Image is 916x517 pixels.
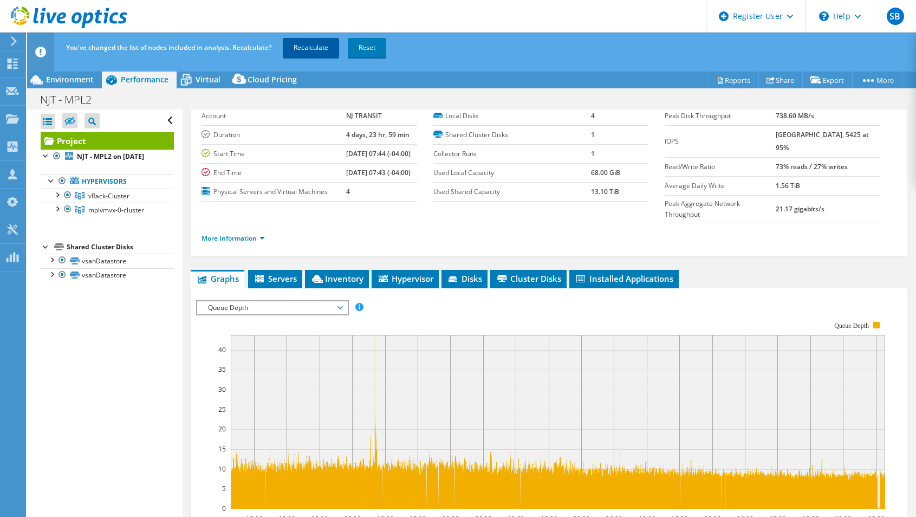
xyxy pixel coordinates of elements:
b: 4 days, 23 hr, 59 min [346,130,410,139]
b: 4 [346,187,350,196]
b: 73% reads / 27% writes [776,162,848,171]
label: Used Shared Capacity [433,186,591,197]
label: Shared Cluster Disks [433,130,591,140]
svg: \n [819,11,829,21]
a: Export [802,72,853,88]
text: 10 [218,464,226,474]
b: NJ TRANSIT [346,111,382,120]
span: vRack-Cluster [88,191,129,201]
span: Cloud Pricing [248,74,297,85]
text: 15 [218,444,226,454]
span: You've changed the list of nodes included in analysis. Recalculate? [66,43,271,52]
b: [DATE] 07:44 (-04:00) [346,149,411,158]
a: Hypervisors [41,175,174,189]
span: Cluster Disks [496,273,561,284]
a: More Information [202,234,265,243]
a: vRack-Cluster [41,189,174,203]
span: Servers [254,273,297,284]
span: Hypervisor [377,273,433,284]
label: Collector Runs [433,148,591,159]
label: Read/Write Ratio [665,161,776,172]
b: 1 [591,149,595,158]
label: Start Time [202,148,346,159]
div: Shared Cluster Disks [67,241,174,254]
b: 68.00 GiB [591,168,620,177]
a: Share [758,72,803,88]
span: mplvmvx-0-cluster [88,205,144,215]
a: vsanDatastore [41,268,174,282]
b: 1 [591,130,595,139]
span: Installed Applications [575,273,673,284]
label: Physical Servers and Virtual Machines [202,186,346,197]
label: Account [202,111,346,121]
h1: NJT - MPL2 [35,94,108,106]
label: Average Daily Write [665,180,776,191]
span: Environment [46,74,94,85]
label: Peak Disk Throughput [665,111,776,121]
b: 738.60 MB/s [776,111,814,120]
span: Disks [447,273,482,284]
text: 25 [218,405,226,414]
label: End Time [202,167,346,178]
span: SB [887,8,904,25]
text: Queue Depth [835,322,869,329]
b: NJT - MPL2 on [DATE] [77,152,144,161]
label: Local Disks [433,111,591,121]
a: mplvmvx-0-cluster [41,203,174,217]
a: More [852,72,902,88]
text: 35 [218,365,226,374]
span: Queue Depth [203,301,342,314]
label: IOPS [665,136,776,147]
a: Project [41,132,174,150]
a: Reports [707,72,759,88]
b: 21.17 gigabits/s [776,204,824,214]
span: Performance [121,74,168,85]
a: vsanDatastore [41,254,174,268]
a: NJT - MPL2 on [DATE] [41,150,174,164]
b: [DATE] 07:43 (-04:00) [346,168,411,177]
text: 0 [222,504,226,513]
label: Peak Aggregate Network Throughput [665,198,776,220]
span: Inventory [310,273,363,284]
label: Duration [202,130,346,140]
text: 30 [218,385,226,394]
b: 1.56 TiB [776,181,800,190]
span: Virtual [196,74,220,85]
label: Used Local Capacity [433,167,591,178]
span: Graphs [196,273,239,284]
text: 5 [222,484,226,493]
a: Recalculate [283,38,339,57]
b: [GEOGRAPHIC_DATA], 5425 at 95% [776,130,869,152]
text: 20 [218,424,226,434]
b: 4 [591,111,595,120]
text: 40 [218,345,226,354]
a: Reset [348,38,386,57]
b: 13.10 TiB [591,187,619,196]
